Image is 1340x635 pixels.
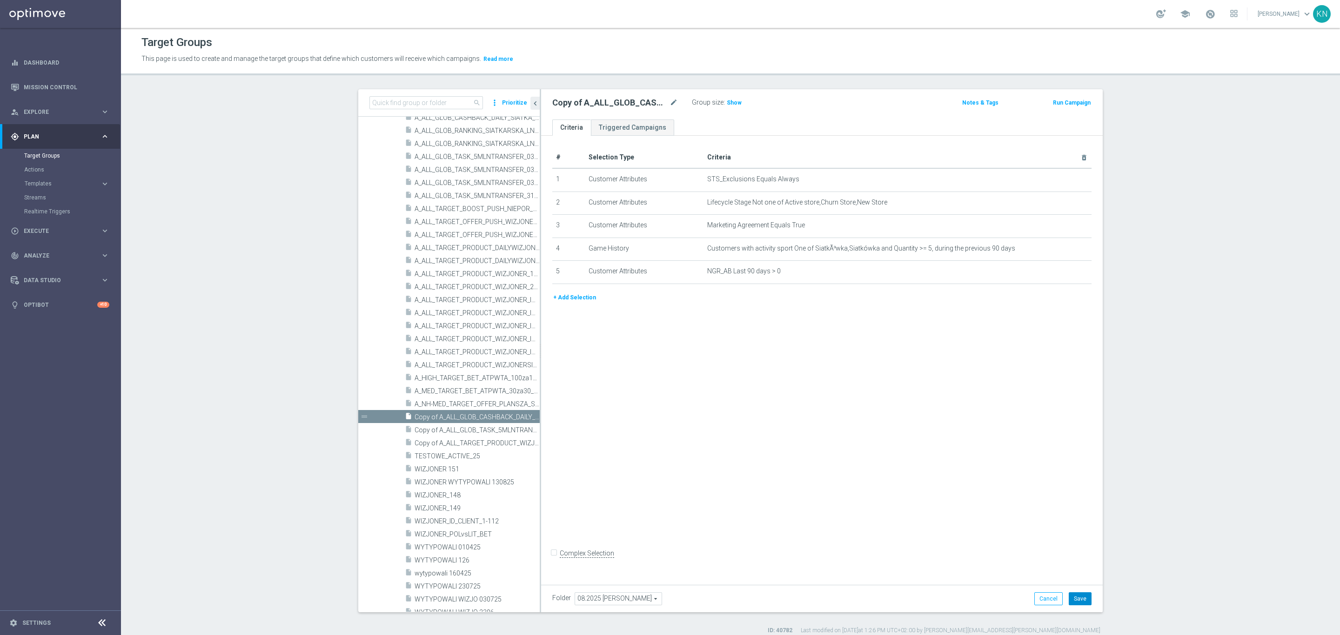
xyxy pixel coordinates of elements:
div: play_circle_outline Execute keyboard_arrow_right [10,227,110,235]
button: Save [1069,592,1092,605]
button: person_search Explore keyboard_arrow_right [10,108,110,116]
button: gps_fixed Plan keyboard_arrow_right [10,133,110,140]
div: Dashboard [11,50,109,75]
i: insert_drive_file [405,165,412,176]
span: A_ALL_TARGET_PRODUCT_WIZJONER_INAPP_080725 [415,309,540,317]
div: lightbulb Optibot +10 [10,301,110,309]
i: insert_drive_file [405,334,412,345]
label: Last modified on [DATE] at 1:26 PM UTC+02:00 by [PERSON_NAME][EMAIL_ADDRESS][PERSON_NAME][DOMAIN_... [801,627,1100,635]
span: Copy of A_ALL_GLOB_TASK_5MLNTRANSFER_180625_NIEZAPIS [415,426,540,434]
span: A_ALL_TARGET_OFFER_PUSH_WIZJONER_NA_250625 [415,218,540,226]
i: insert_drive_file [405,243,412,254]
i: insert_drive_file [405,582,412,592]
button: chevron_left [530,97,540,110]
span: A_ALL_TARGET_PRODUCT_WIZJONER_INAPP_120725 [415,322,540,330]
i: insert_drive_file [405,373,412,384]
span: A_ALL_TARGET_PRODUCT_DAILYWIZJONER_130725 [415,244,540,252]
div: +10 [97,302,109,308]
span: This page is used to create and manage the target groups that define which customers will receive... [141,55,481,62]
button: Prioritize [501,97,529,109]
span: school [1180,9,1190,19]
label: : [724,99,725,106]
td: Game History [585,238,703,261]
span: keyboard_arrow_down [1302,9,1312,19]
div: Analyze [11,251,100,260]
i: more_vert [490,96,499,109]
i: insert_drive_file [405,569,412,579]
span: Templates [25,181,91,186]
span: Copy of A_ALL_TARGET_PRODUCT_WIZJONER_INAPP_230625 [415,439,540,447]
a: Dashboard [24,50,109,75]
span: Lifecycle Stage Not one of Active store,Churn Store,New Store [707,198,887,206]
span: A_ALL_GLOB_RANKING_SIATKARSKA_LN_100K_300725 [415,127,540,135]
i: insert_drive_file [405,191,412,202]
a: [PERSON_NAME]keyboard_arrow_down [1257,7,1313,21]
i: insert_drive_file [405,269,412,280]
button: Cancel [1034,592,1063,605]
button: equalizer Dashboard [10,59,110,66]
div: Templates [24,177,120,191]
a: Optibot [24,292,97,317]
i: insert_drive_file [405,490,412,501]
span: A_NH-MED_TARGET_OFFER_PLANSZA_STARTLIG_150825 [415,400,540,408]
span: Copy of A_ALL_GLOB_CASHBACK_DAILY_SIATKA_EUROBASKET_220825 [415,413,540,421]
i: insert_drive_file [405,152,412,163]
button: Notes & Tags [961,98,999,108]
span: WYTYPOWALI WIZJO 030725 [415,595,540,603]
span: A_ALL_GLOB_TASK_5MLNTRANSFER_030725_PUSH_ZAP2-3ZAD [415,166,540,174]
th: Selection Type [585,147,703,168]
td: 4 [552,238,585,261]
td: Customer Attributes [585,168,703,192]
span: A_ALL_GLOB_RANKING_SIATKARSKA_LN_100K_300725_PUSH_Z [415,140,540,148]
div: Data Studio keyboard_arrow_right [10,277,110,284]
span: wytypowali 160425 [415,569,540,577]
i: equalizer [11,59,19,67]
span: A_ALL_TARGET_PRODUCT_WIZJONER_INAPP_030725 [415,296,540,304]
span: WYTYPOWALI WIZJO 2306 [415,609,540,616]
span: A_ALL_GLOB_CASHBACK_DAILY_SIATKA_EUROBASKET_REMINDER_PUSH_Z_250825 [415,114,540,122]
i: insert_drive_file [405,438,412,449]
label: Folder [552,594,571,602]
span: WIZJONER_POLvsLIT_BET [415,530,540,538]
div: Optibot [11,292,109,317]
span: TESTOWE_ACTIVE_25 [415,452,540,460]
a: Streams [24,194,97,201]
button: Mission Control [10,84,110,91]
span: Marketing Agreement Equals True [707,221,805,229]
i: insert_drive_file [405,595,412,605]
td: Customer Attributes [585,215,703,238]
span: A_ALL_TARGET_PRODUCT_WIZJONER_260825 [415,283,540,291]
i: insert_drive_file [405,347,412,358]
i: insert_drive_file [405,556,412,566]
span: NGR_AB Last 90 days > 0 [707,267,781,275]
span: Explore [24,109,100,115]
i: insert_drive_file [405,217,412,228]
span: WIZJONER_148 [415,491,540,499]
td: 2 [552,192,585,215]
th: # [552,147,585,168]
i: insert_drive_file [405,204,412,215]
i: insert_drive_file [405,386,412,397]
a: Triggered Campaigns [591,119,674,136]
span: STS_Exclusions Equals Always [707,175,799,183]
span: A_ALL_GLOB_TASK_5MLNTRANSFER_310525_1ETAP_5ZADAN [415,192,540,200]
td: 3 [552,215,585,238]
i: insert_drive_file [405,282,412,293]
i: insert_drive_file [405,139,412,150]
label: Group size [692,99,724,106]
span: WYTYPOWALI 126 [415,556,540,564]
td: 1 [552,168,585,192]
i: play_circle_outline [11,227,19,235]
label: Complex Selection [560,549,614,558]
div: Realtime Triggers [24,205,120,218]
span: A_ALL_TARGET_PRODUCT_DAILYWIZJONER_310525 [415,257,540,265]
a: Actions [24,166,97,173]
i: insert_drive_file [405,308,412,319]
i: insert_drive_file [405,230,412,241]
input: Quick find group or folder [369,96,483,109]
span: A_ALL_GLOB_TASK_5MLNTRANSFER_030725_PUSH_ZAP4ZAD [415,179,540,187]
a: Realtime Triggers [24,208,97,215]
i: insert_drive_file [405,425,412,436]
